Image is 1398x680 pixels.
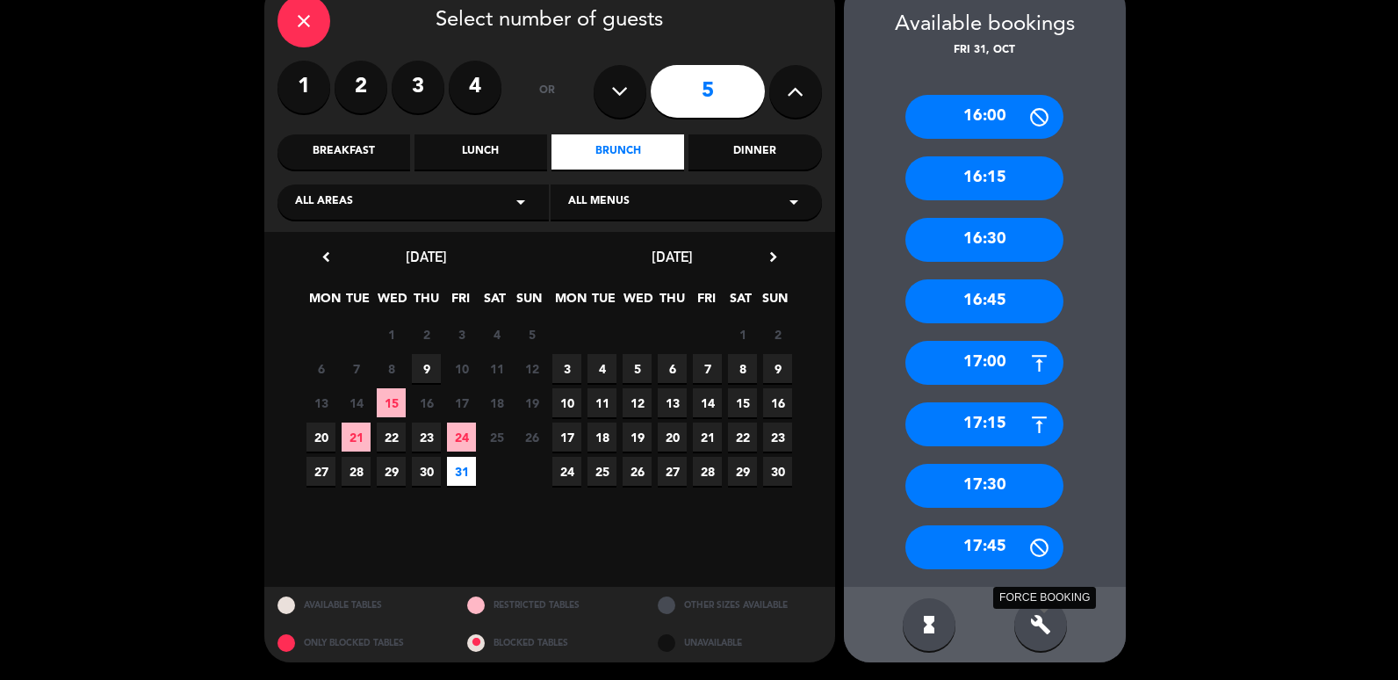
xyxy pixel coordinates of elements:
[306,423,335,452] span: 20
[905,525,1063,569] div: 17:45
[378,288,407,317] span: WED
[1030,614,1051,635] i: build
[480,288,509,317] span: SAT
[844,8,1126,42] div: Available bookings
[919,614,940,635] i: hourglass_full
[447,457,476,486] span: 31
[377,423,406,452] span: 22
[688,134,821,170] div: Dinner
[905,156,1063,200] div: 16:15
[658,354,687,383] span: 6
[454,625,645,662] div: BLOCKED TABLES
[335,61,387,113] label: 2
[658,457,687,486] span: 27
[482,320,511,349] span: 4
[482,423,511,452] span: 25
[377,320,406,349] span: 1
[517,354,546,383] span: 12
[693,354,722,383] span: 7
[519,61,576,122] div: or
[343,288,372,317] span: TUE
[692,288,721,317] span: FRI
[342,388,371,417] span: 14
[783,192,804,213] i: arrow_drop_down
[728,354,757,383] span: 8
[342,354,371,383] span: 7
[728,457,757,486] span: 29
[905,279,1063,323] div: 16:45
[658,388,687,417] span: 13
[763,457,792,486] span: 30
[510,192,531,213] i: arrow_drop_down
[764,248,782,266] i: chevron_right
[905,464,1063,508] div: 17:30
[412,320,441,349] span: 2
[377,388,406,417] span: 15
[412,388,441,417] span: 16
[264,587,455,625] div: AVAILABLE TABLES
[293,11,314,32] i: close
[306,388,335,417] span: 13
[993,587,1096,609] div: FORCE BOOKING
[693,388,722,417] span: 14
[844,42,1126,60] div: Fri 31, Oct
[306,457,335,486] span: 27
[905,341,1063,385] div: 17:00
[306,354,335,383] span: 6
[277,61,330,113] label: 1
[726,288,755,317] span: SAT
[555,288,584,317] span: MON
[295,193,353,211] span: All areas
[623,288,652,317] span: WED
[277,134,410,170] div: Breakfast
[406,248,447,265] span: [DATE]
[412,354,441,383] span: 9
[905,95,1063,139] div: 16:00
[905,402,1063,446] div: 17:15
[447,423,476,452] span: 24
[763,354,792,383] span: 9
[317,248,335,266] i: chevron_left
[517,423,546,452] span: 26
[517,320,546,349] span: 5
[517,388,546,417] span: 19
[728,320,757,349] span: 1
[412,423,441,452] span: 23
[446,288,475,317] span: FRI
[587,457,616,486] span: 25
[658,423,687,452] span: 20
[377,457,406,486] span: 29
[552,388,581,417] span: 10
[587,388,616,417] span: 11
[412,288,441,317] span: THU
[552,423,581,452] span: 17
[342,457,371,486] span: 28
[589,288,618,317] span: TUE
[552,354,581,383] span: 3
[482,388,511,417] span: 18
[693,457,722,486] span: 28
[623,457,652,486] span: 26
[728,388,757,417] span: 15
[728,423,757,452] span: 22
[905,218,1063,262] div: 16:30
[763,388,792,417] span: 16
[652,248,693,265] span: [DATE]
[447,320,476,349] span: 3
[264,625,455,662] div: ONLY BLOCKED TABLES
[645,587,835,625] div: OTHER SIZES AVAILABLE
[551,134,684,170] div: Brunch
[414,134,547,170] div: Lunch
[623,354,652,383] span: 5
[568,193,630,211] span: All menus
[412,457,441,486] span: 30
[392,61,444,113] label: 3
[447,388,476,417] span: 17
[447,354,476,383] span: 10
[623,423,652,452] span: 19
[760,288,789,317] span: SUN
[552,457,581,486] span: 24
[377,354,406,383] span: 8
[309,288,338,317] span: MON
[693,423,722,452] span: 21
